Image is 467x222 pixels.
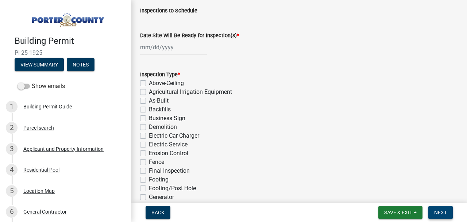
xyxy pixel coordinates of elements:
div: 3 [6,143,18,155]
button: Next [428,206,453,219]
button: Notes [67,58,94,71]
wm-modal-confirm: Notes [67,62,94,68]
div: 6 [6,206,18,218]
div: 2 [6,122,18,134]
button: Back [146,206,170,219]
label: Inspections to Schedule [140,8,197,14]
span: PI-25-1925 [15,49,117,56]
label: As-Built [149,96,169,105]
div: 1 [6,101,18,112]
div: Location Map [23,188,55,194]
div: Applicant and Property Information [23,146,104,152]
label: Demolition [149,123,177,131]
label: Electric Service [149,140,188,149]
div: 4 [6,164,18,176]
div: Parcel search [23,125,54,130]
span: Back [151,210,165,215]
label: Final Inspection [149,166,190,175]
label: Show emails [18,82,65,91]
label: Erosion Control [149,149,188,158]
label: Date Site Will Be Ready for Inspection(s) [140,33,239,38]
label: Footing [149,175,169,184]
h4: Building Permit [15,36,126,46]
label: Footing/Post Hole [149,184,196,193]
div: Building Permit Guide [23,104,72,109]
label: Backfills [149,105,171,114]
label: Above-Ceiling [149,79,184,88]
button: View Summary [15,58,64,71]
label: Electric Car Charger [149,131,199,140]
input: mm/dd/yyyy [140,40,207,55]
wm-modal-confirm: Summary [15,62,64,68]
span: Save & Exit [384,210,412,215]
div: General Contractor [23,209,67,214]
img: Porter County, Indiana [15,8,120,28]
label: Fence [149,158,164,166]
span: Next [434,210,447,215]
label: Generator [149,193,174,202]
label: Agricultural Irrigation Equipment [149,88,232,96]
label: Inspection Type [140,72,180,77]
div: 5 [6,185,18,197]
button: Save & Exit [378,206,422,219]
label: Business Sign [149,114,185,123]
div: Residential Pool [23,167,59,172]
